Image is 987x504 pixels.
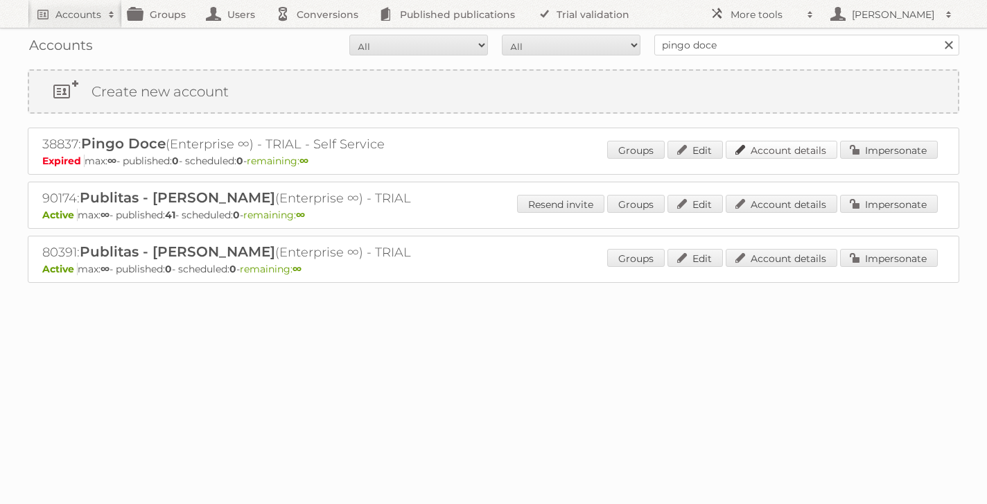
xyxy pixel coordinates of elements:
a: Groups [607,249,665,267]
h2: 38837: (Enterprise ∞) - TRIAL - Self Service [42,135,527,153]
h2: Accounts [55,8,101,21]
h2: 80391: (Enterprise ∞) - TRIAL [42,243,527,261]
a: Impersonate [840,195,938,213]
strong: ∞ [292,263,302,275]
a: Edit [667,249,723,267]
span: Active [42,209,78,221]
span: Publitas - [PERSON_NAME] [80,189,275,206]
a: Groups [607,195,665,213]
strong: ∞ [107,155,116,167]
strong: 0 [233,209,240,221]
a: Create new account [29,71,958,112]
strong: 0 [172,155,179,167]
a: Account details [726,249,837,267]
span: remaining: [240,263,302,275]
strong: ∞ [296,209,305,221]
p: max: - published: - scheduled: - [42,209,945,221]
strong: ∞ [299,155,308,167]
strong: 0 [236,155,243,167]
span: Expired [42,155,85,167]
a: Account details [726,195,837,213]
strong: ∞ [101,209,110,221]
strong: ∞ [101,263,110,275]
a: Edit [667,141,723,159]
h2: [PERSON_NAME] [848,8,938,21]
span: Publitas - [PERSON_NAME] [80,243,275,260]
h2: 90174: (Enterprise ∞) - TRIAL [42,189,527,207]
p: max: - published: - scheduled: - [42,155,945,167]
span: remaining: [243,209,305,221]
a: Impersonate [840,249,938,267]
span: Pingo Doce [81,135,166,152]
span: Active [42,263,78,275]
p: max: - published: - scheduled: - [42,263,945,275]
a: Resend invite [517,195,604,213]
a: Edit [667,195,723,213]
a: Impersonate [840,141,938,159]
strong: 0 [229,263,236,275]
h2: More tools [731,8,800,21]
span: remaining: [247,155,308,167]
strong: 0 [165,263,172,275]
strong: 41 [165,209,175,221]
a: Account details [726,141,837,159]
a: Groups [607,141,665,159]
